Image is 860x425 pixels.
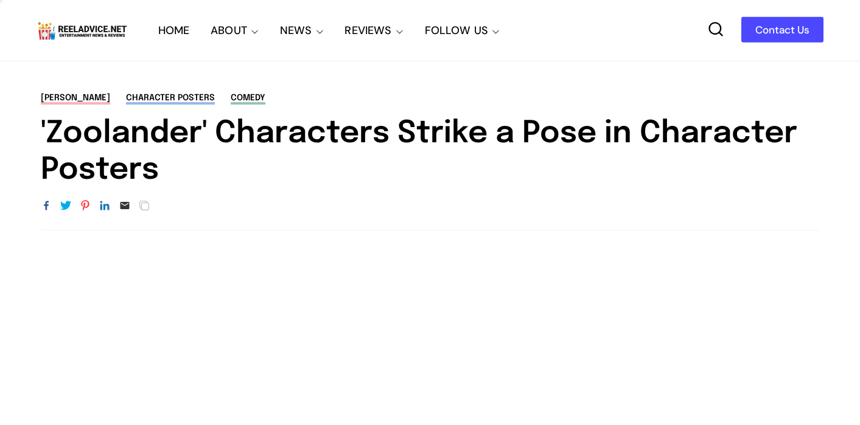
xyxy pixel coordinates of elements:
a: Share to Pinterest [80,201,91,212]
a: Contact Us [741,17,823,43]
a: Share to LinkedIn [99,201,110,212]
a: Share to Facebook [41,201,52,212]
iframe: Advertisement [65,255,795,425]
img: Reel Advice Movie Reviews [37,19,128,42]
a: Email [119,201,130,212]
div: Share [41,198,156,215]
a: comedy [231,94,265,105]
a: [PERSON_NAME] [41,94,110,105]
a: character posters [126,94,215,105]
a: Share to Twitter [60,201,71,212]
span: Get Link [139,201,150,212]
h1: 'Zoolander' Characters Strike a Pose in Character Posters [41,116,820,188]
